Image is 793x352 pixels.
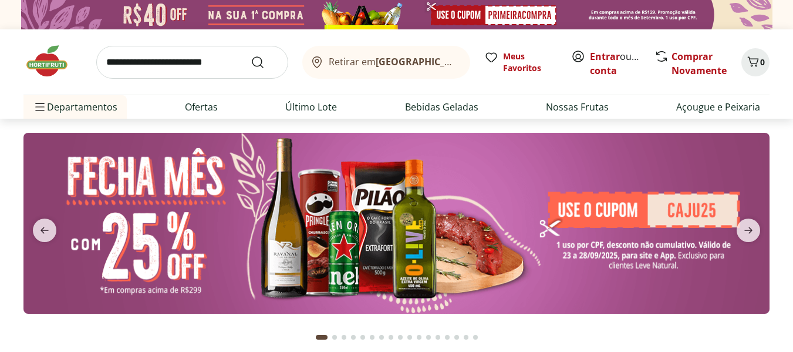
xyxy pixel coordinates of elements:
[405,323,414,351] button: Go to page 10 from fs-carousel
[424,323,433,351] button: Go to page 12 from fs-carousel
[23,219,66,242] button: previous
[396,323,405,351] button: Go to page 9 from fs-carousel
[329,56,458,67] span: Retirar em
[741,48,770,76] button: Carrinho
[358,323,367,351] button: Go to page 5 from fs-carousel
[546,100,609,114] a: Nossas Frutas
[471,323,480,351] button: Go to page 17 from fs-carousel
[285,100,337,114] a: Último Lote
[443,323,452,351] button: Go to page 14 from fs-carousel
[484,51,557,74] a: Meus Favoritos
[330,323,339,351] button: Go to page 2 from fs-carousel
[590,49,642,78] span: ou
[339,323,349,351] button: Go to page 3 from fs-carousel
[405,100,478,114] a: Bebidas Geladas
[251,55,279,69] button: Submit Search
[676,100,760,114] a: Açougue e Peixaria
[367,323,377,351] button: Go to page 6 from fs-carousel
[302,46,470,79] button: Retirar em[GEOGRAPHIC_DATA]/[GEOGRAPHIC_DATA]
[376,55,573,68] b: [GEOGRAPHIC_DATA]/[GEOGRAPHIC_DATA]
[185,100,218,114] a: Ofertas
[433,323,443,351] button: Go to page 13 from fs-carousel
[386,323,396,351] button: Go to page 8 from fs-carousel
[461,323,471,351] button: Go to page 16 from fs-carousel
[349,323,358,351] button: Go to page 4 from fs-carousel
[414,323,424,351] button: Go to page 11 from fs-carousel
[377,323,386,351] button: Go to page 7 from fs-carousel
[452,323,461,351] button: Go to page 15 from fs-carousel
[33,93,47,121] button: Menu
[590,50,654,77] a: Criar conta
[590,50,620,63] a: Entrar
[23,133,770,314] img: banana
[313,323,330,351] button: Current page from fs-carousel
[727,219,770,242] button: next
[671,50,727,77] a: Comprar Novamente
[760,56,765,68] span: 0
[96,46,288,79] input: search
[23,43,82,79] img: Hortifruti
[33,93,117,121] span: Departamentos
[503,51,557,74] span: Meus Favoritos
